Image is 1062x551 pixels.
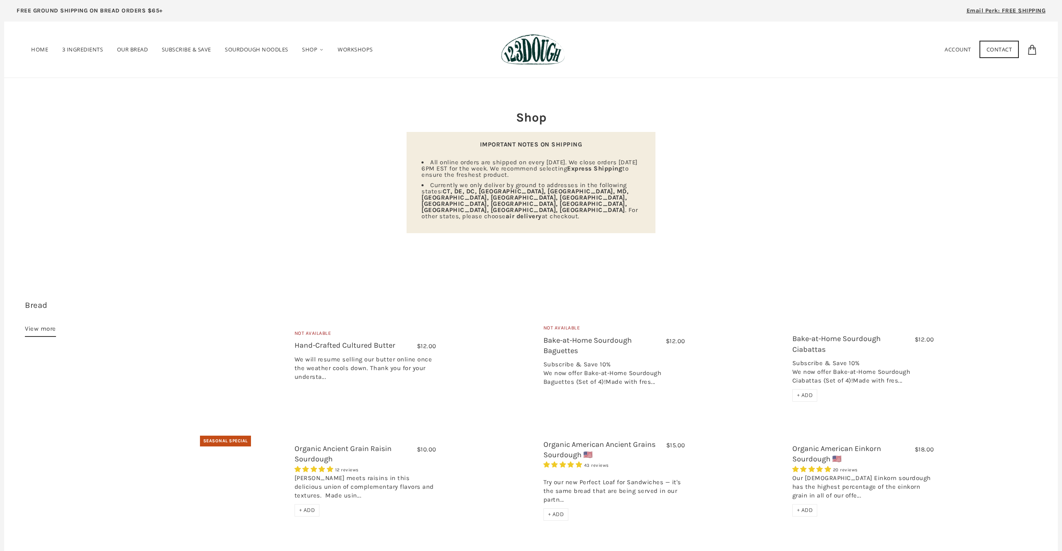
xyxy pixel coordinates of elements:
[954,4,1058,22] a: Email Perk: FREE SHIPPING
[792,334,881,354] a: Bake-at-Home Sourdough Ciabattas
[797,507,813,514] span: + ADD
[295,329,436,341] div: Not Available
[25,34,54,65] a: Home
[915,446,934,453] span: $18.00
[62,46,103,53] span: 3 Ingredients
[833,467,858,473] span: 20 reviews
[480,141,582,148] strong: IMPORTANT NOTES ON SHIPPING
[698,436,786,524] a: Organic American Einkorn Sourdough 🇺🇸
[797,392,813,399] span: + ADD
[296,34,330,65] a: Shop
[335,467,359,473] span: 12 reviews
[200,436,251,446] div: Seasonal Special
[17,6,163,15] p: FREE GROUND SHIPPING ON BREAD ORDERS $65+
[945,46,971,53] a: Account
[4,4,175,22] a: FREE GROUND SHIPPING ON BREAD ORDERS $65+
[302,46,317,53] span: Shop
[915,336,934,343] span: $12.00
[666,337,685,345] span: $12.00
[295,355,436,385] div: We will resume selling our butter online once the weather cools down. Thank you for your understa...
[31,46,48,53] span: Home
[200,300,288,415] a: Hand-Crafted Cultured Butter
[407,109,655,126] h2: Shop
[543,469,685,508] div: Try our new Perfect Loaf for Sandwiches — it's the same bread that are being served in our partn...
[543,461,584,468] span: 4.93 stars
[979,41,1019,58] a: Contact
[417,342,436,350] span: $12.00
[792,444,881,463] a: Organic American Einkorn Sourdough 🇺🇸
[111,34,154,65] a: Our Bread
[162,46,211,53] span: Subscribe & Save
[548,511,564,518] span: + ADD
[567,165,622,172] strong: Express Shipping
[543,336,632,355] a: Bake-at-Home Sourdough Baguettes
[219,34,295,65] a: SOURDOUGH NOODLES
[421,181,638,220] span: Currently we only deliver by ground to addresses in the following states: . For other states, ple...
[299,507,315,514] span: + ADD
[56,34,110,65] a: 3 Ingredients
[295,474,436,504] div: [PERSON_NAME] meets raisins in this delicious union of complementary flavors and textures. Made u...
[225,46,288,53] span: SOURDOUGH NOODLES
[543,360,685,390] div: Subscribe & Save 10% We now offer Bake-at-Home Sourdough Baguettes (Set of 4)!Made with fres...
[295,341,395,350] a: Hand-Crafted Cultured Butter
[25,300,194,324] h3: 13 items
[156,34,217,65] a: Subscribe & Save
[449,436,537,524] a: Organic American Ancient Grains Sourdough 🇺🇸
[584,463,609,468] span: 43 reviews
[698,339,786,396] a: Bake-at-Home Sourdough Ciabattas
[295,466,335,473] span: 5.00 stars
[421,188,628,214] strong: CT, DE, DC, [GEOGRAPHIC_DATA], [GEOGRAPHIC_DATA], MD, [GEOGRAPHIC_DATA], [GEOGRAPHIC_DATA], [GEOG...
[666,441,685,449] span: $15.00
[792,389,818,402] div: + ADD
[506,212,542,220] strong: air delivery
[295,504,320,517] div: + ADD
[25,34,379,65] nav: Primary
[117,46,148,53] span: Our Bread
[338,46,373,53] span: Workshops
[792,504,818,517] div: + ADD
[331,34,379,65] a: Workshops
[792,474,934,504] div: Our [DEMOGRAPHIC_DATA] Einkorn sourdough has the highest percentage of the einkorn grain in all o...
[543,324,685,335] div: Not Available
[200,436,288,524] a: Organic Ancient Grain Raisin Sourdough
[543,440,655,459] a: Organic American Ancient Grains Sourdough 🇺🇸
[967,7,1046,14] span: Email Perk: FREE SHIPPING
[25,300,48,310] a: Bread
[543,508,569,521] div: + ADD
[25,324,56,337] a: View more
[417,446,436,453] span: $10.00
[792,466,833,473] span: 4.95 stars
[449,313,537,402] a: Bake-at-Home Sourdough Baguettes
[421,158,638,178] span: All online orders are shipped on every [DATE]. We close orders [DATE] 6PM EST for the week. We re...
[792,359,934,389] div: Subscribe & Save 10% We now offer Bake-at-Home Sourdough Ciabattas (Set of 4)!Made with fres...
[501,34,565,65] img: 123Dough Bakery
[295,444,392,463] a: Organic Ancient Grain Raisin Sourdough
